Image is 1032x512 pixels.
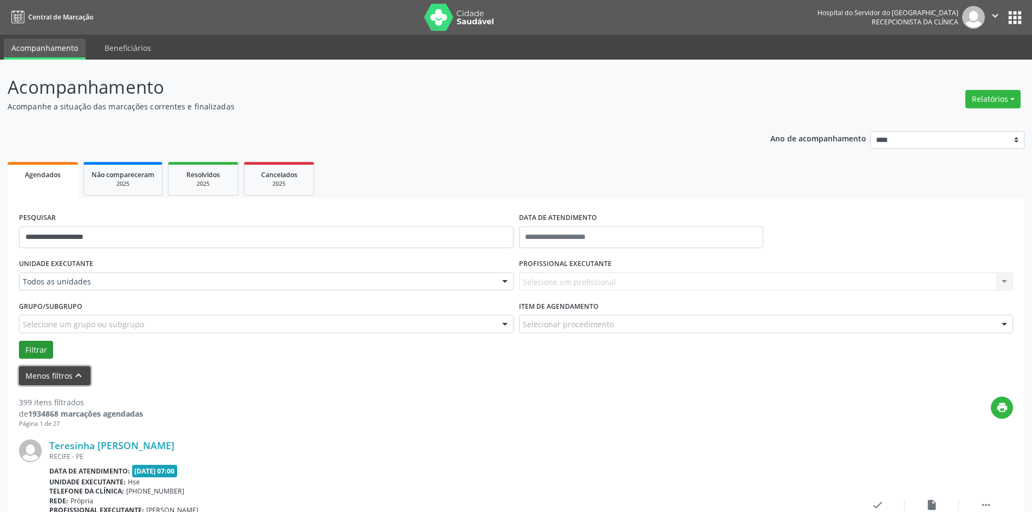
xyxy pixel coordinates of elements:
i: check [872,499,884,511]
label: PROFISSIONAL EXECUTANTE [519,256,612,273]
span: Hse [128,477,140,487]
div: 2025 [92,180,154,188]
button: print [991,397,1013,419]
label: DATA DE ATENDIMENTO [519,210,597,226]
button: Relatórios [965,90,1021,108]
span: [DATE] 07:00 [132,465,178,477]
span: Própria [70,496,93,505]
label: PESQUISAR [19,210,56,226]
div: de [19,408,143,419]
i: insert_drive_file [926,499,938,511]
span: Recepcionista da clínica [872,17,958,27]
b: Data de atendimento: [49,466,130,476]
span: Selecione um grupo ou subgrupo [23,319,144,330]
p: Acompanhe a situação das marcações correntes e finalizadas [8,101,719,112]
label: Item de agendamento [519,298,599,315]
b: Rede: [49,496,68,505]
div: 2025 [176,180,230,188]
img: img [962,6,985,29]
div: 399 itens filtrados [19,397,143,408]
i:  [989,10,1001,22]
b: Unidade executante: [49,477,126,487]
span: Todos as unidades [23,276,491,287]
span: [PHONE_NUMBER] [126,487,184,496]
button: Filtrar [19,341,53,359]
strong: 1934868 marcações agendadas [28,409,143,419]
a: Beneficiários [97,38,159,57]
p: Acompanhamento [8,74,719,101]
button: Menos filtroskeyboard_arrow_up [19,366,90,385]
i:  [980,499,992,511]
button:  [985,6,1005,29]
label: Grupo/Subgrupo [19,298,82,315]
i: keyboard_arrow_up [73,370,85,381]
span: Selecionar procedimento [523,319,614,330]
span: Cancelados [261,170,297,179]
div: Hospital do Servidor do [GEOGRAPHIC_DATA] [817,8,958,17]
img: img [19,439,42,462]
i: print [996,401,1008,413]
div: Página 1 de 27 [19,419,143,429]
div: RECIFE - PE [49,452,851,461]
a: Teresinha [PERSON_NAME] [49,439,174,451]
label: UNIDADE EXECUTANTE [19,256,93,273]
span: Central de Marcação [28,12,93,22]
a: Central de Marcação [8,8,93,26]
span: Agendados [25,170,61,179]
span: Não compareceram [92,170,154,179]
b: Telefone da clínica: [49,487,124,496]
div: 2025 [252,180,306,188]
a: Acompanhamento [4,38,86,60]
p: Ano de acompanhamento [770,131,866,145]
button: apps [1005,8,1024,27]
span: Resolvidos [186,170,220,179]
